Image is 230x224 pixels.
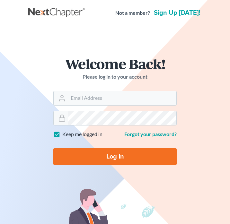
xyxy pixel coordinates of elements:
a: Forgot your password? [124,131,177,137]
input: Email Address [68,91,176,105]
h1: Welcome Back! [53,57,177,71]
strong: Not a member? [115,9,150,17]
a: Sign up [DATE]! [153,10,202,16]
p: Please log in to your account [53,73,177,81]
input: Log In [53,148,177,165]
label: Keep me logged in [62,131,102,138]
